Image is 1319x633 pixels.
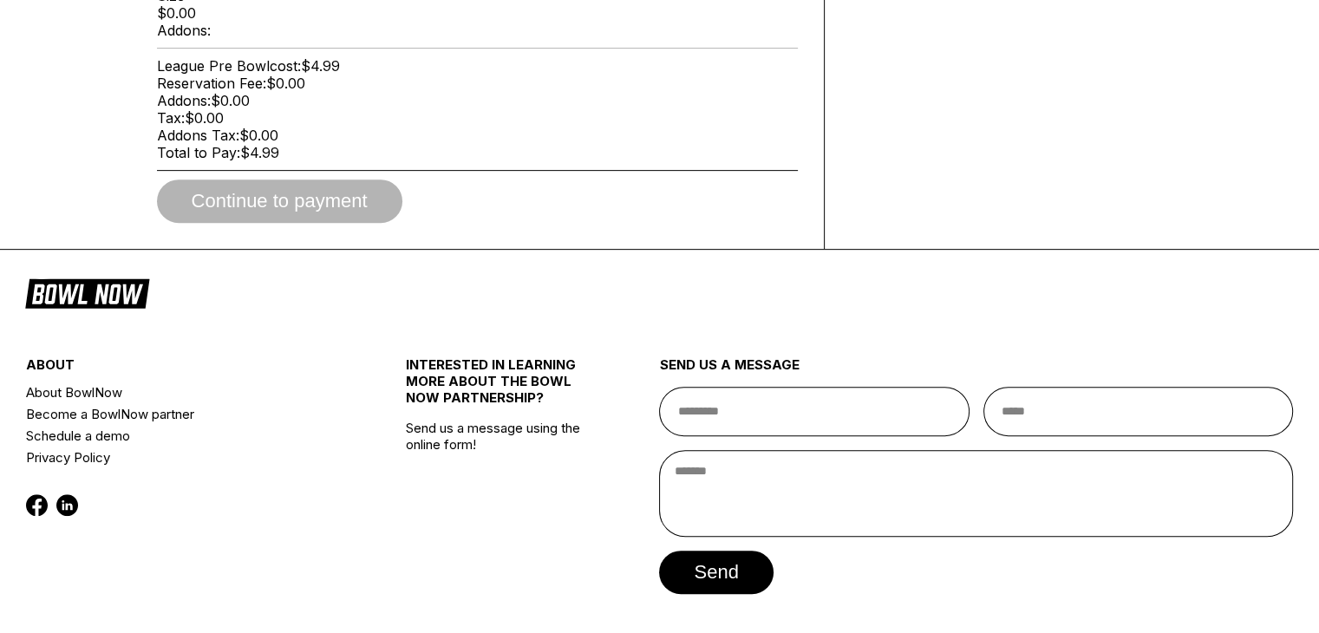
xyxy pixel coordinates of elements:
span: Reservation Fee: [157,75,266,92]
span: $0.00 [239,127,278,144]
a: Become a BowlNow partner [26,403,343,425]
span: League Pre Bowl cost: [157,57,301,75]
div: INTERESTED IN LEARNING MORE ABOUT THE BOWL NOW PARTNERSHIP? [406,356,596,420]
span: Tax: [157,109,185,127]
span: Addons: [157,22,211,39]
span: $0.00 [211,92,250,109]
span: Total to Pay: [157,144,240,161]
span: $4.99 [240,144,279,161]
span: $0.00 [185,109,224,127]
span: $4.99 [301,57,340,75]
div: send us a message [659,356,1293,387]
button: send [659,551,773,594]
a: Privacy Policy [26,447,343,468]
a: About BowlNow [26,382,343,403]
span: $0.00 [266,75,305,92]
div: about [26,356,343,382]
div: $0.00 [157,4,798,22]
span: Addons: [157,92,211,109]
span: Addons Tax: [157,127,239,144]
a: Schedule a demo [26,425,343,447]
